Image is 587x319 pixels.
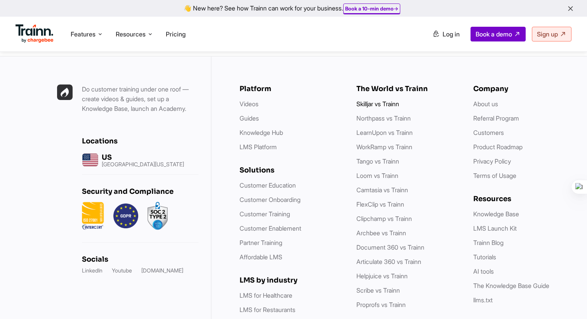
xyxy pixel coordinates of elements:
[5,5,582,12] div: 👋 New here? See how Trainn can work for your business.
[240,239,282,247] a: Partner Training
[240,181,296,189] a: Customer Education
[240,100,259,108] a: Videos
[240,114,259,122] a: Guides
[356,243,424,251] a: Document 360 vs Trainn
[113,202,138,230] img: GDPR.png
[71,30,96,38] span: Features
[240,143,277,151] a: LMS Platform
[141,267,183,274] a: [DOMAIN_NAME]
[116,30,146,38] span: Resources
[473,143,523,151] a: Product Roadmap
[356,84,458,93] h6: The World vs Trainn
[473,267,494,275] a: AI tools
[82,152,99,168] img: us headquarters
[428,27,464,41] a: Log in
[82,137,198,145] h6: Locations
[240,224,301,232] a: Customer Enablement
[57,84,73,100] img: Trainn | everything under one roof
[166,30,186,38] a: Pricing
[473,195,575,203] h6: Resources
[443,30,460,38] span: Log in
[356,286,400,294] a: Scribe vs Trainn
[240,129,283,136] a: Knowledge Hub
[356,229,406,237] a: Archbee vs Trainn
[102,153,184,162] h6: US
[240,276,341,285] h6: LMS by industry
[473,239,504,247] a: Trainn Blog
[356,100,399,108] a: Skilljar vs Trainn
[476,30,512,38] span: Book a demo
[82,202,104,230] img: ISO
[356,143,412,151] a: WorkRamp vs Trainn
[82,267,102,274] a: LinkedIn
[356,215,412,222] a: Clipchamp vs Trainn
[240,196,300,203] a: Customer Onboarding
[356,172,398,179] a: Loom vs Trainn
[356,258,421,266] a: Articulate 360 vs Trainn
[345,5,398,12] a: Book a 10-min demo→
[473,224,517,232] a: LMS Launch Kit
[16,24,54,43] img: Trainn Logo
[356,301,406,309] a: Proprofs vs Trainn
[356,272,408,280] a: Helpjuice vs Trainn
[102,162,184,167] p: [GEOGRAPHIC_DATA][US_STATE]
[356,114,411,122] a: Northpass vs Trainn
[82,187,198,196] h6: Security and Compliance
[471,27,526,41] a: Book a demo
[473,129,504,136] a: Customers
[148,202,168,230] img: soc2
[473,157,511,165] a: Privacy Policy
[532,27,571,41] a: Sign up
[356,157,399,165] a: Tango vs Trainn
[473,296,493,304] a: llms.txt
[240,84,341,93] h6: Platform
[473,100,498,108] a: About us
[240,306,295,314] a: LMS for Restaurants
[240,210,290,218] a: Customer Training
[356,200,404,208] a: FlexClip vs Trainn
[537,30,558,38] span: Sign up
[356,186,408,194] a: Camtasia vs Trainn
[356,129,413,136] a: LearnUpon vs Trainn
[473,282,549,290] a: The Knowledge Base Guide
[112,267,132,274] a: Youtube
[473,84,575,93] h6: Company
[240,253,282,261] a: Affordable LMS
[82,84,198,114] p: Do customer training under one roof — create videos & guides, set up a Knowledge Base, launch an ...
[82,255,198,264] h6: Socials
[473,172,516,179] a: Terms of Usage
[345,5,394,12] b: Book a 10-min demo
[473,253,496,261] a: Tutorials
[240,166,341,174] h6: Solutions
[548,282,587,319] iframe: Chat Widget
[473,114,519,122] a: Referral Program
[473,210,519,218] a: Knowledge Base
[240,291,292,299] a: LMS for Healthcare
